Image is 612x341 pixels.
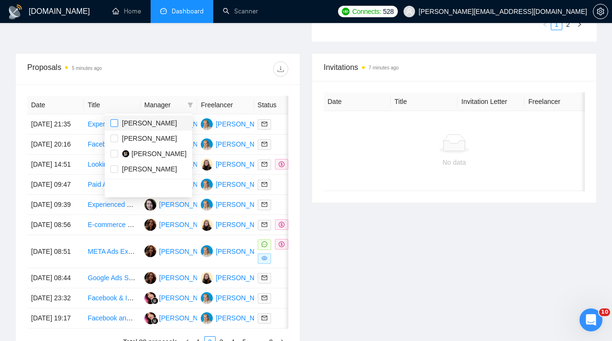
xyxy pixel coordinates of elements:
span: right [577,22,582,27]
div: [PERSON_NAME] [159,273,214,283]
button: left [539,19,551,30]
td: Looking for somebody to take over management and improve performance of our Google Ads campaign [84,155,140,175]
td: [DATE] 21:35 [27,114,84,135]
td: [DATE] 08:51 [27,235,84,268]
span: Manager [144,100,184,110]
time: 5 minutes ago [72,66,102,71]
span: dollar [279,241,284,247]
a: TB[PERSON_NAME] [201,220,271,228]
img: upwork-logo.png [342,8,350,15]
span: Dashboard [172,7,204,15]
a: IK[PERSON_NAME] [144,247,214,255]
li: 2 [562,19,574,30]
div: [PERSON_NAME] [216,313,271,323]
img: AS [201,199,213,211]
img: gigradar-bm.png [152,297,158,304]
div: Proposals [27,61,158,77]
span: filter [186,98,195,112]
a: NK[PERSON_NAME] [144,314,214,321]
div: [PERSON_NAME] [216,159,271,170]
span: eye [262,255,267,261]
a: AS[PERSON_NAME] [201,294,271,301]
span: [PERSON_NAME] [122,165,177,173]
span: filter [187,102,193,108]
img: AS [201,138,213,150]
th: Title [391,92,458,111]
img: IG [144,199,156,211]
img: TB [201,219,213,231]
a: Google Ads Specialist Needed [87,274,178,282]
span: download [273,65,288,73]
a: AS[PERSON_NAME] [201,120,271,127]
span: left [542,22,548,27]
div: No data [331,157,577,168]
img: gigradar-bm.png [152,318,158,324]
a: IK[PERSON_NAME] [144,273,214,281]
img: IK [144,272,156,284]
div: [PERSON_NAME] [216,119,271,129]
button: right [574,19,585,30]
img: IK [144,219,156,231]
div: [PERSON_NAME] [216,139,271,149]
a: 1 [551,19,562,30]
td: Facebook & Instagram Ads Specialist [84,288,140,308]
span: Status [258,100,297,110]
th: Freelancer [197,96,253,114]
div: [PERSON_NAME] [159,219,214,230]
span: setting [593,8,608,15]
span: mail [262,295,267,301]
span: mail [262,161,267,167]
img: NK [144,292,156,304]
span: [PERSON_NAME] [131,150,186,158]
span: user [406,8,413,15]
div: [PERSON_NAME] [159,199,214,210]
td: Paid Ads Campaign Manager for Perfume Brand Launch [84,175,140,195]
span: Invitations [324,61,585,73]
span: [PERSON_NAME] [122,135,177,142]
img: 0HZm5+FzCBguwLTpFOMAAAAASUVORK5CYII= [122,150,130,158]
img: TB [201,159,213,170]
a: IK[PERSON_NAME] [144,220,214,228]
span: dollar [279,161,284,167]
span: mail [262,141,267,147]
span: mail [262,222,267,227]
td: [DATE] 08:44 [27,268,84,288]
img: AS [201,292,213,304]
a: searchScanner [223,7,258,15]
img: AS [201,312,213,324]
td: E-commerce Google Ads Audit [84,215,140,235]
td: Facebook and Instagram ads expert [84,308,140,329]
a: Experienced Facebook Ads Manager Needed [87,201,223,208]
td: [DATE] 19:17 [27,308,84,329]
div: [PERSON_NAME] [216,179,271,190]
th: Date [324,92,391,111]
span: mail [262,275,267,281]
td: Google Ads Specialist Needed [84,268,140,288]
div: [PERSON_NAME] [159,246,214,257]
button: setting [593,4,608,19]
td: [DATE] 08:56 [27,215,84,235]
td: [DATE] 09:47 [27,175,84,195]
img: TB [201,272,213,284]
th: Manager [141,96,197,114]
th: Invitation Letter [458,92,525,111]
a: IG[PERSON_NAME] [144,200,214,208]
div: [PERSON_NAME] [216,246,271,257]
a: Facebook and Instagram ads expert [87,314,195,322]
a: Paid Ads Campaign Manager for Perfume Brand Launch [87,181,255,188]
span: message [262,241,267,247]
a: AS[PERSON_NAME] [201,314,271,321]
span: mail [262,182,267,187]
img: logo [8,4,23,20]
td: [DATE] 23:32 [27,288,84,308]
a: NK[PERSON_NAME] [144,294,214,301]
a: Looking for somebody to take over management and improve performance of our Google Ads campaign [87,160,395,168]
a: homeHome [112,7,141,15]
img: AS [201,118,213,130]
td: [DATE] 20:16 [27,135,84,155]
a: Facebook & Instagram Ads Specialist [87,294,198,302]
iframe: Intercom live chat [579,308,602,331]
img: IK [144,245,156,257]
span: 528 [383,6,393,17]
